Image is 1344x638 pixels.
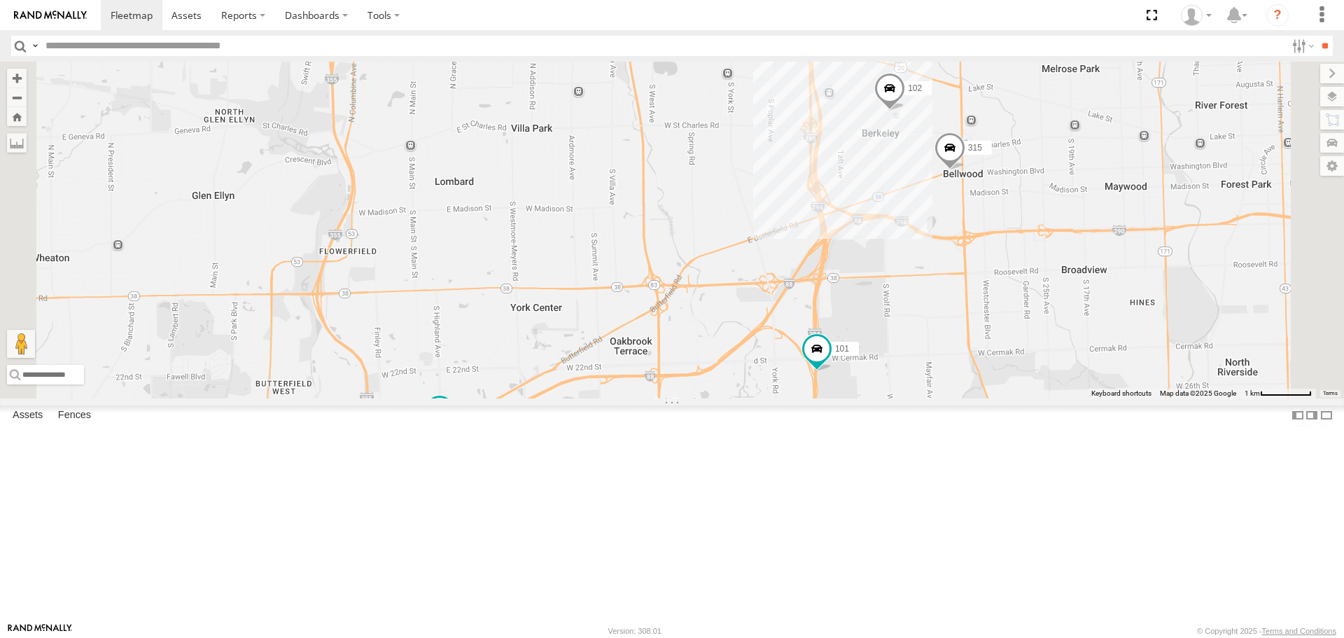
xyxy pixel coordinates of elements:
span: 102 [908,83,922,93]
span: Map data ©2025 Google [1160,389,1236,397]
div: Marcus Dorsey [1176,5,1217,26]
div: © Copyright 2025 - [1197,627,1336,635]
a: Visit our Website [8,624,72,638]
span: 315 [968,143,982,153]
label: Hide Summary Table [1319,405,1333,426]
label: Search Query [29,36,41,56]
label: Measure [7,133,27,153]
a: Terms (opens in new tab) [1323,390,1338,396]
label: Fences [51,406,98,426]
label: Dock Summary Table to the Left [1291,405,1305,426]
i: ? [1266,4,1289,27]
button: Zoom in [7,69,27,88]
label: Map Settings [1320,156,1344,176]
button: Drag Pegman onto the map to open Street View [7,330,35,358]
label: Assets [6,406,50,426]
span: 101 [835,345,849,354]
label: Search Filter Options [1287,36,1317,56]
img: rand-logo.svg [14,11,87,20]
label: Dock Summary Table to the Right [1305,405,1319,426]
span: 1 km [1245,389,1260,397]
div: Version: 308.01 [608,627,661,635]
button: Map Scale: 1 km per 70 pixels [1240,389,1316,398]
button: Zoom out [7,88,27,107]
a: Terms and Conditions [1262,627,1336,635]
button: Zoom Home [7,107,27,126]
button: Keyboard shortcuts [1091,389,1151,398]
